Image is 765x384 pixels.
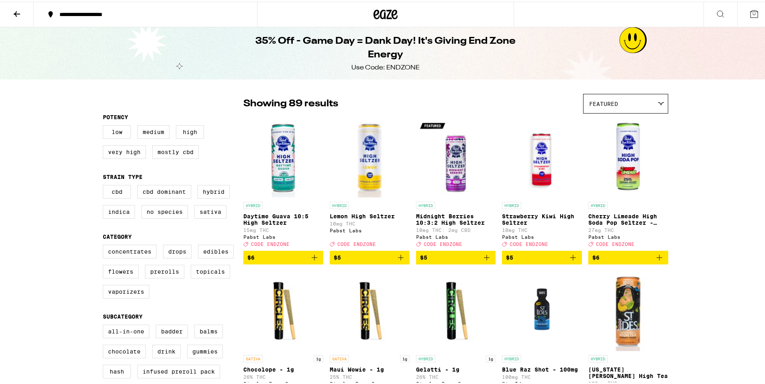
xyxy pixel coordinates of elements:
[314,354,323,361] p: 1g
[239,33,532,60] h1: 35% Off - Game Day = Dank Day! It's Giving End Zone Energy
[502,116,582,249] a: Open page for Strawberry Kiwi High Seltzer from Pabst Labs
[251,240,290,245] span: CODE ENDZONE
[502,233,582,238] div: Pabst Labs
[330,354,349,361] p: SATIVA
[243,233,323,238] div: Pabst Labs
[502,226,582,231] p: 10mg THC
[589,99,618,106] span: Featured
[103,363,131,377] label: Hash
[506,253,513,259] span: $5
[243,116,323,249] a: Open page for Daytime Guava 10:5 High Seltzer from Pabst Labs
[5,6,58,12] span: Hi. Need any help?
[588,200,608,207] p: HYBRID
[588,365,668,378] p: [US_STATE][PERSON_NAME] High Tea
[337,240,376,245] span: CODE ENDZONE
[194,323,223,337] label: Balms
[502,116,582,196] img: Pabst Labs - Strawberry Kiwi High Seltzer
[502,269,582,349] img: St. Ides - Blue Raz Shot - 100mg
[176,124,204,137] label: High
[588,116,668,249] a: Open page for Cherry Limeade High Soda Pop Seltzer - 25mg from Pabst Labs
[588,226,668,231] p: 27mg THC
[330,219,410,225] p: 10mg THC
[243,269,323,349] img: Circles Base Camp - Chocolope - 1g
[502,211,582,224] p: Strawberry Kiwi High Seltzer
[103,172,143,179] legend: Strain Type
[400,354,410,361] p: 1g
[416,211,496,224] p: Midnight Berries 10:3:2 High Seltzer
[502,354,521,361] p: HYBRID
[137,124,169,137] label: Medium
[198,243,234,257] label: Edibles
[502,200,521,207] p: HYBRID
[416,249,496,263] button: Add to bag
[330,116,410,196] img: Pabst Labs - Lemon High Seltzer
[416,365,496,371] p: Gelatti - 1g
[103,323,149,337] label: All-In-One
[330,373,410,378] p: 25% THC
[103,343,146,357] label: Chocolate
[416,233,496,238] div: Pabst Labs
[103,312,143,318] legend: Subcategory
[187,343,223,357] label: Gummies
[416,354,435,361] p: HYBRID
[137,183,191,197] label: CBD Dominant
[330,211,410,218] p: Lemon High Seltzer
[592,253,600,259] span: $6
[103,243,157,257] label: Concentrates
[416,116,496,196] img: Pabst Labs - Midnight Berries 10:3:2 High Seltzer
[163,243,192,257] label: Drops
[243,249,323,263] button: Add to bag
[330,269,410,349] img: Circles Base Camp - Maui Wowie - 1g
[103,203,135,217] label: Indica
[502,365,582,371] p: Blue Raz Shot - 100mg
[103,124,131,137] label: Low
[588,354,608,361] p: HYBRID
[103,144,146,157] label: Very High
[247,253,255,259] span: $6
[596,240,634,245] span: CODE ENDZONE
[424,240,462,245] span: CODE ENDZONE
[103,263,139,277] label: Flowers
[351,62,420,71] div: Use Code: ENDZONE
[145,263,184,277] label: Prerolls
[103,232,132,238] legend: Category
[152,343,181,357] label: Drink
[502,249,582,263] button: Add to bag
[416,226,496,231] p: 10mg THC: 2mg CBD
[243,200,263,207] p: HYBRID
[243,365,323,371] p: Chocolope - 1g
[194,203,226,217] label: Sativa
[588,249,668,263] button: Add to bag
[588,211,668,224] p: Cherry Limeade High Soda Pop Seltzer - 25mg
[156,323,188,337] label: Badder
[103,283,149,297] label: Vaporizers
[243,211,323,224] p: Daytime Guava 10:5 High Seltzer
[243,116,323,196] img: Pabst Labs - Daytime Guava 10:5 High Seltzer
[198,183,230,197] label: Hybrid
[486,354,496,361] p: 1g
[243,354,263,361] p: SATIVA
[416,269,496,349] img: Circles Base Camp - Gelatti - 1g
[103,112,128,119] legend: Potency
[416,200,435,207] p: HYBRID
[334,253,341,259] span: $5
[152,144,199,157] label: Mostly CBD
[588,116,668,196] img: Pabst Labs - Cherry Limeade High Soda Pop Seltzer - 25mg
[588,233,668,238] div: Pabst Labs
[510,240,548,245] span: CODE ENDZONE
[330,365,410,371] p: Maui Wowie - 1g
[330,226,410,232] div: Pabst Labs
[191,263,230,277] label: Topicals
[103,183,131,197] label: CBD
[243,226,323,231] p: 15mg THC
[330,116,410,249] a: Open page for Lemon High Seltzer from Pabst Labs
[502,373,582,378] p: 100mg THC
[243,373,323,378] p: 26% THC
[330,200,349,207] p: HYBRID
[243,95,338,109] p: Showing 89 results
[416,116,496,249] a: Open page for Midnight Berries 10:3:2 High Seltzer from Pabst Labs
[416,373,496,378] p: 26% THC
[330,249,410,263] button: Add to bag
[588,269,668,349] img: St. Ides - Georgia Peach High Tea
[420,253,427,259] span: $5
